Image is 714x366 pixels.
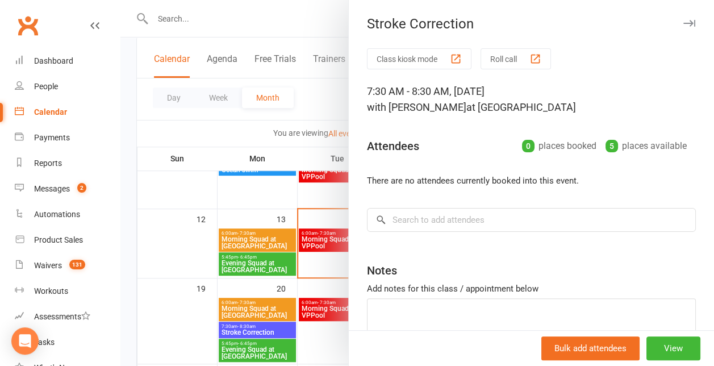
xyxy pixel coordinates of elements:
div: Assessments [34,312,90,321]
a: Automations [15,202,120,227]
button: Bulk add attendees [541,336,640,360]
li: There are no attendees currently booked into this event. [367,174,696,188]
div: Dashboard [34,56,73,65]
div: 0 [522,140,535,152]
div: Calendar [34,107,67,117]
div: Automations [34,210,80,219]
a: Workouts [15,278,120,304]
div: places booked [522,138,596,154]
div: Waivers [34,261,62,270]
span: with [PERSON_NAME] [367,101,466,113]
button: View [646,336,700,360]
div: Product Sales [34,235,83,244]
div: Stroke Correction [349,16,714,32]
button: Roll call [481,48,551,69]
div: Messages [34,184,70,193]
a: Product Sales [15,227,120,253]
a: Tasks [15,330,120,355]
div: 5 [606,140,618,152]
a: Assessments [15,304,120,330]
a: Dashboard [15,48,120,74]
a: Reports [15,151,120,176]
div: Notes [367,263,397,278]
span: at [GEOGRAPHIC_DATA] [466,101,576,113]
a: Messages 2 [15,176,120,202]
a: Waivers 131 [15,253,120,278]
div: Payments [34,133,70,142]
span: 131 [69,260,85,269]
button: Class kiosk mode [367,48,471,69]
div: Open Intercom Messenger [11,327,39,355]
div: Workouts [34,286,68,296]
div: People [34,82,58,91]
a: Clubworx [14,11,42,40]
div: Add notes for this class / appointment below [367,282,696,296]
div: Reports [34,159,62,168]
div: Tasks [34,338,55,347]
div: Attendees [367,138,419,154]
a: Payments [15,125,120,151]
a: People [15,74,120,99]
input: Search to add attendees [367,208,696,232]
div: 7:30 AM - 8:30 AM, [DATE] [367,84,696,115]
a: Calendar [15,99,120,125]
div: places available [606,138,687,154]
span: 2 [77,183,86,193]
